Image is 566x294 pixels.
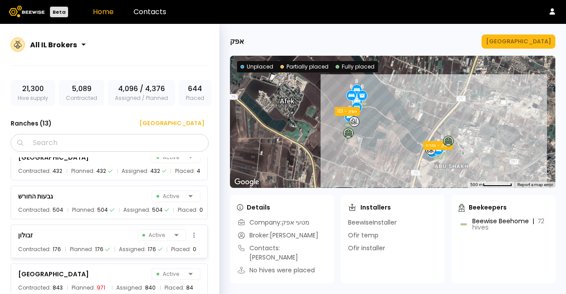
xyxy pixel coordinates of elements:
a: Report a map error [517,182,553,187]
a: Home [93,7,114,17]
div: Contacts: [PERSON_NAME] [237,244,327,262]
div: BeewiseInstaller [348,218,397,227]
span: Placed: [175,167,195,176]
div: 0 [193,245,196,254]
div: Unplaced [241,63,273,71]
span: Planned: [72,283,95,292]
span: Placed: [171,245,191,254]
span: Placed: [164,283,184,292]
div: אפק - 101 [335,107,360,116]
div: 504 [152,206,163,214]
div: 432 [150,167,160,176]
div: Fully placed [336,63,375,71]
div: Contracted [59,80,104,106]
span: Assigned: [123,206,150,214]
div: 8 [355,78,358,84]
div: Company: מטעי אפק [237,218,310,227]
div: 84 [186,283,193,292]
div: Ofir installer [348,244,385,253]
div: Details [237,203,270,212]
span: Planned: [72,206,96,214]
div: 8 [348,104,351,111]
div: 8 [430,140,433,146]
a: Open this area in Google Maps (opens a new window) [232,176,261,188]
h3: Ranches ( 13 ) [11,117,52,130]
div: 432 [53,167,62,176]
span: Contracted: [18,167,51,176]
span: Contracted: [18,245,51,254]
span: Active [157,152,185,163]
div: 176 [148,245,156,254]
div: 504 [53,206,63,214]
span: 72 hives [472,217,544,232]
div: 176 [53,245,61,254]
span: Active [157,269,185,279]
div: Placed [179,80,211,106]
button: [GEOGRAPHIC_DATA] [129,116,209,130]
span: Assigned: [119,245,146,254]
span: Assigned: [116,283,143,292]
div: [GEOGRAPHIC_DATA] [133,119,204,128]
div: Beewise Beehome [472,218,547,230]
span: Contracted: [18,283,51,292]
div: No hives were placed [237,266,315,275]
span: 5,089 [72,84,92,94]
span: 4,096 / 4,376 [118,84,165,94]
img: Beewise logo [9,6,45,17]
button: [GEOGRAPHIC_DATA] [482,34,555,49]
div: 8 [441,134,444,140]
span: 21,300 [22,84,44,94]
div: Partially placed [280,63,329,71]
div: [GEOGRAPHIC_DATA] [18,269,89,279]
span: Contracted: [18,206,51,214]
div: 504 [97,206,108,214]
div: 840 [145,283,156,292]
div: 0 [199,206,203,214]
span: Placed: [178,206,198,214]
div: 843 [53,283,63,292]
div: Beekeepers [459,203,507,212]
div: Installers [348,203,391,212]
div: 8 [437,138,440,144]
button: Map Scale: 500 m per 62 pixels [467,182,515,188]
div: 971 [97,283,105,292]
span: Active [157,191,185,202]
span: 644 [188,84,202,94]
div: Assigned / Planned [108,80,175,106]
div: 8 [350,83,353,89]
div: All IL Brokers [30,39,79,50]
div: [GEOGRAPHIC_DATA] [18,152,89,163]
div: 176 [95,245,103,254]
div: 4 [197,167,200,176]
span: Active [142,230,171,241]
div: זבולון [18,230,33,241]
span: 500 m [470,182,483,187]
div: Beta [50,7,68,17]
div: 432 [96,167,106,176]
div: 8 [361,84,364,90]
a: Contacts [134,7,166,17]
div: 8 [355,95,358,102]
div: Ofir temp [348,231,379,240]
span: Planned: [70,245,93,254]
div: [GEOGRAPHIC_DATA] [486,37,551,46]
span: Planned: [71,167,95,176]
div: | [532,217,534,225]
span: Assigned: [122,167,149,176]
div: Hive supply [11,80,55,106]
div: אפק - מזרח [423,141,453,149]
div: אפק [230,36,244,47]
img: Google [232,176,261,188]
div: גבעות החורש [18,191,53,202]
div: Broker: [PERSON_NAME] [237,231,318,240]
